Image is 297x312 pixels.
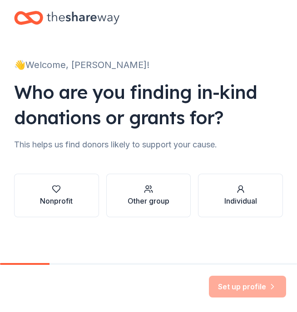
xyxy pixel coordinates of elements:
div: Who are you finding in-kind donations or grants for? [14,79,283,130]
div: 👋 Welcome, [PERSON_NAME]! [14,58,283,72]
div: Nonprofit [40,195,73,206]
button: Other group [106,174,191,217]
div: This helps us find donors likely to support your cause. [14,137,283,152]
div: Individual [224,195,257,206]
div: Other group [128,195,169,206]
button: Individual [198,174,283,217]
button: Nonprofit [14,174,99,217]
